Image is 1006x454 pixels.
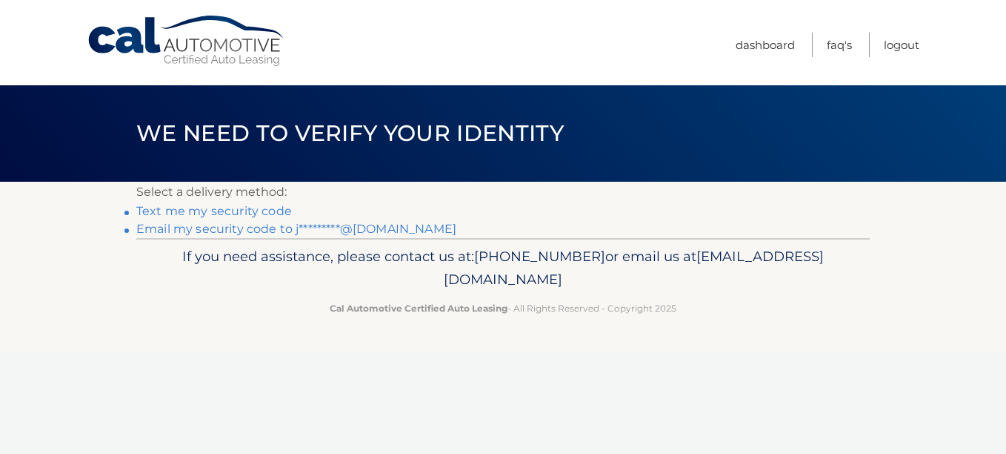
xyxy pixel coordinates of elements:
span: [PHONE_NUMBER] [474,248,605,265]
p: - All Rights Reserved - Copyright 2025 [146,300,860,316]
p: If you need assistance, please contact us at: or email us at [146,245,860,292]
a: Dashboard [736,33,795,57]
p: Select a delivery method: [136,182,870,203]
strong: Cal Automotive Certified Auto Leasing [330,303,507,314]
a: Text me my security code [136,204,292,218]
span: We need to verify your identity [136,119,564,147]
a: Email my security code to j*********@[DOMAIN_NAME] [136,222,456,236]
a: Logout [884,33,919,57]
a: FAQ's [827,33,852,57]
a: Cal Automotive [87,15,287,68]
